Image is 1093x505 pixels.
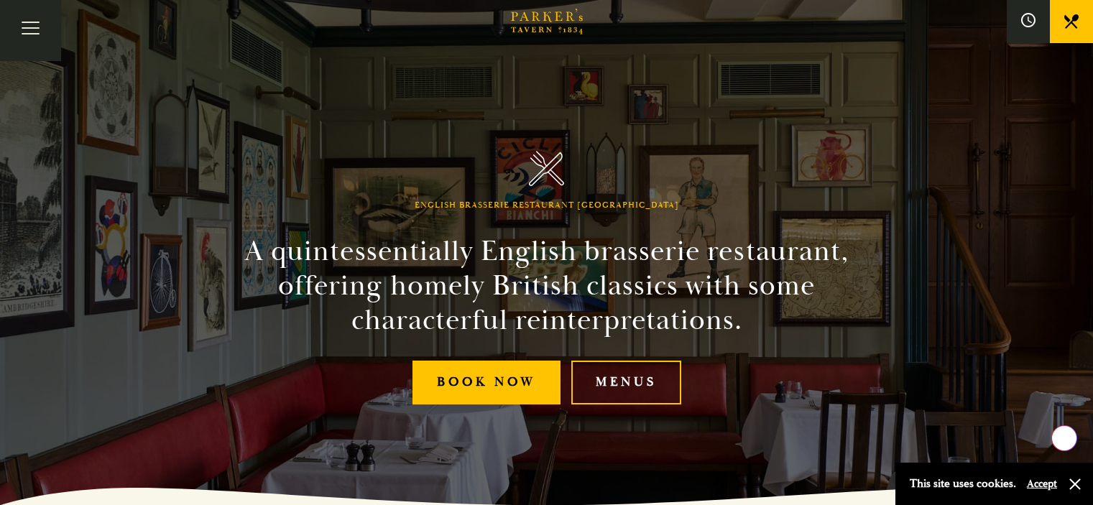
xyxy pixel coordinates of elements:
img: Parker's Tavern Brasserie Cambridge [529,151,564,186]
button: Close and accept [1068,477,1082,491]
p: This site uses cookies. [910,473,1016,494]
h1: English Brasserie Restaurant [GEOGRAPHIC_DATA] [415,200,679,210]
a: Book Now [412,361,561,404]
button: Accept [1027,477,1057,491]
a: Menus [571,361,681,404]
h2: A quintessentially English brasserie restaurant, offering homely British classics with some chara... [219,234,875,338]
